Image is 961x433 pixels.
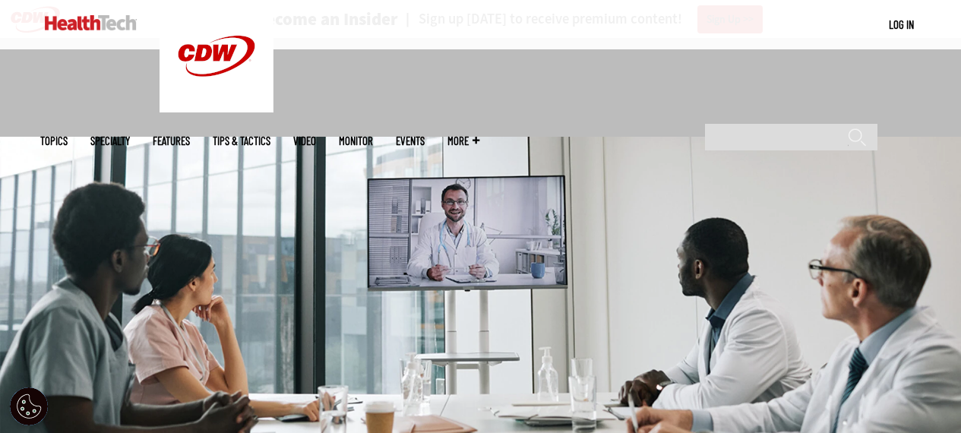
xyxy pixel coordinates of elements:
[447,135,479,147] span: More
[889,17,914,33] div: User menu
[339,135,373,147] a: MonITor
[160,100,273,116] a: CDW
[293,135,316,147] a: Video
[45,15,137,30] img: Home
[889,17,914,31] a: Log in
[90,135,130,147] span: Specialty
[10,387,48,425] button: Open Preferences
[40,135,68,147] span: Topics
[213,135,270,147] a: Tips & Tactics
[10,387,48,425] div: Cookie Settings
[153,135,190,147] a: Features
[396,135,425,147] a: Events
